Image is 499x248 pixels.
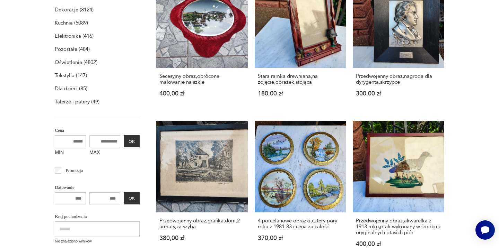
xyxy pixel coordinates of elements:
[159,91,244,97] p: 400,00 zł
[258,218,343,230] h3: 4 porcelanowe obrazki,cztery pory roku z 1981-83 r.cena za całość
[258,73,343,85] h3: Stara ramka drewniana,na zdjęcie,obrazek,stojąca
[55,213,140,220] p: Kraj pochodzenia
[55,239,140,244] p: Nie znaleziono wyników
[124,192,140,204] button: OK
[55,84,87,93] a: Dla dzieci (85)
[159,218,244,230] h3: Przedwojenny obraz,grafika,dom,2 armaty,za szybą
[55,71,87,80] a: Tekstylia (147)
[159,73,244,85] h3: Secesyjny obraz,obrócone malowanie na szkle
[66,167,83,174] p: Promocja
[159,235,244,241] p: 380,00 zł
[55,127,140,134] p: Cena
[475,220,495,240] iframe: Smartsupp widget button
[55,184,140,191] p: Datowanie
[258,91,343,97] p: 180,00 zł
[89,147,121,158] label: MAX
[55,5,94,15] a: Dekoracje (8124)
[258,235,343,241] p: 370,00 zł
[356,218,441,236] h3: Przedwojenny obraz,akwarelka z 1913 roku,ptak wykonany w środku z oryginalnych ptasich piór
[55,31,94,41] a: Elektronika (416)
[55,44,90,54] a: Pozostałe (484)
[55,18,88,28] a: Kuchnia (5089)
[356,91,441,97] p: 300,00 zł
[55,97,99,107] a: Talerze i patery (49)
[55,147,86,158] label: MIN
[55,57,97,67] a: Oświetlenie (4802)
[356,241,441,247] p: 400,00 zł
[124,135,140,147] button: OK
[356,73,441,85] h3: Przedwojenny obraz,nagroda dla dyrygenta,skrzypce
